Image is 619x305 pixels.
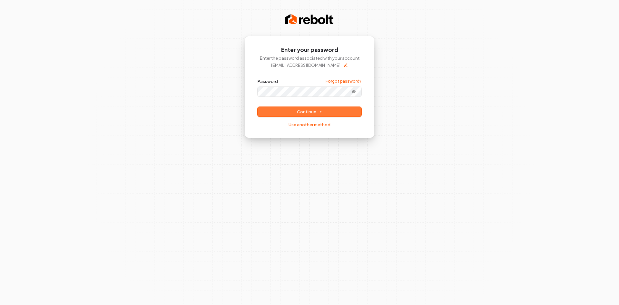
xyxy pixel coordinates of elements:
button: Show password [347,88,360,96]
img: Rebolt Logo [285,13,334,26]
button: Edit [343,63,348,68]
button: Continue [258,107,361,117]
span: Continue [297,109,322,115]
h1: Enter your password [258,46,361,54]
p: Enter the password associated with your account [258,55,361,61]
a: Use another method [289,122,330,127]
a: Forgot password? [326,79,361,84]
p: [EMAIL_ADDRESS][DOMAIN_NAME] [271,62,340,68]
label: Password [258,78,278,84]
